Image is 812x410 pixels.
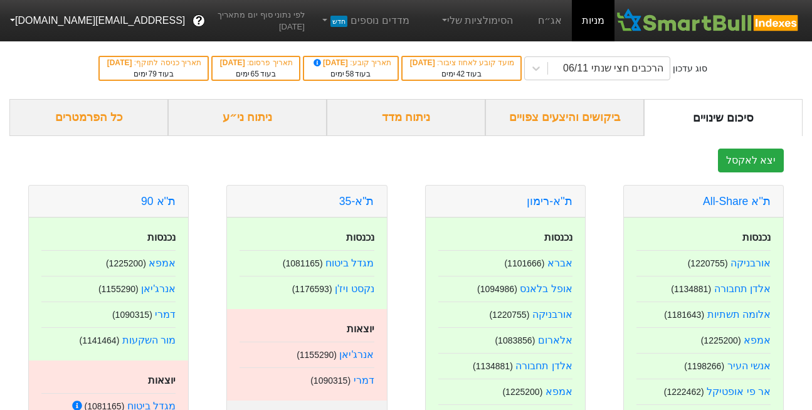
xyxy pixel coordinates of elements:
[485,99,644,136] div: ביקושים והיצעים צפויים
[346,232,374,243] strong: נכנסות
[345,70,354,78] span: 58
[220,58,247,67] span: [DATE]
[219,57,293,68] div: תאריך פרסום :
[409,57,514,68] div: מועד קובע לאחוז ציבור :
[671,284,711,294] small: ( 1134881 )
[149,70,157,78] span: 79
[122,335,176,345] a: מור השקעות
[538,335,572,345] a: אלארום
[106,57,201,68] div: תאריך כניסה לתוקף :
[148,375,176,386] strong: יוצאות
[410,58,437,67] span: [DATE]
[354,375,374,386] a: דמרי
[283,258,323,268] small: ( 1081165 )
[297,350,337,360] small: ( 1155290 )
[688,258,728,268] small: ( 1220755 )
[196,13,203,29] span: ?
[149,258,176,268] a: אמפא
[744,335,771,345] a: אמפא
[563,61,663,76] div: הרכבים חצי שנתי 06/11
[502,387,542,397] small: ( 1225200 )
[112,310,152,320] small: ( 1090315 )
[251,70,259,78] span: 65
[701,335,741,345] small: ( 1225200 )
[435,8,519,33] a: הסימולציות שלי
[310,376,351,386] small: ( 1090315 )
[141,283,176,294] a: אנרג'יאן
[644,99,803,136] div: סיכום שינויים
[147,232,176,243] strong: נכנסות
[330,16,347,27] span: חדש
[347,323,374,334] strong: יוצאות
[544,232,572,243] strong: נכנסות
[504,258,544,268] small: ( 1101666 )
[98,284,139,294] small: ( 1155290 )
[532,309,572,320] a: אורבניקה
[456,70,465,78] span: 42
[489,310,529,320] small: ( 1220755 )
[327,99,485,136] div: ניתוח מדד
[9,99,168,136] div: כל הפרמטרים
[310,68,391,80] div: בעוד ימים
[714,283,771,294] a: אלדן תחבורה
[107,58,134,67] span: [DATE]
[141,195,176,208] a: ת''א 90
[325,258,374,268] a: מגדל ביטוח
[477,284,517,294] small: ( 1094986 )
[339,195,374,208] a: ת"א-35
[219,68,293,80] div: בעוד ימים
[707,309,771,320] a: אלומה תשתיות
[546,386,572,397] a: אמפא
[335,283,374,294] a: נקסט ויז'ן
[79,335,119,345] small: ( 1141464 )
[730,258,771,268] a: אורבניקה
[106,258,146,268] small: ( 1225200 )
[703,195,771,208] a: ת''א All-Share
[213,9,305,33] span: לפי נתוני סוף יום מתאריך [DATE]
[409,68,514,80] div: בעוד ימים
[312,58,351,67] span: [DATE]
[310,57,391,68] div: תאריך קובע :
[673,62,707,75] div: סוג עדכון
[742,232,771,243] strong: נכנסות
[527,195,572,208] a: ת''א-רימון
[707,386,771,397] a: אר פי אופטיקל
[155,309,176,320] a: דמרי
[339,349,374,360] a: אנרג'יאן
[495,335,535,345] small: ( 1083856 )
[718,149,784,172] button: יצא לאקסל
[106,68,201,80] div: בעוד ימים
[547,258,572,268] a: אברא
[727,360,771,371] a: אנשי העיר
[292,284,332,294] small: ( 1176593 )
[684,361,724,371] small: ( 1198266 )
[473,361,513,371] small: ( 1134881 )
[664,310,704,320] small: ( 1181643 )
[315,8,414,33] a: מדדים נוספיםחדש
[168,99,327,136] div: ניתוח ני״ע
[664,387,704,397] small: ( 1222462 )
[520,283,572,294] a: אופל בלאנס
[515,360,572,371] a: אלדן תחבורה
